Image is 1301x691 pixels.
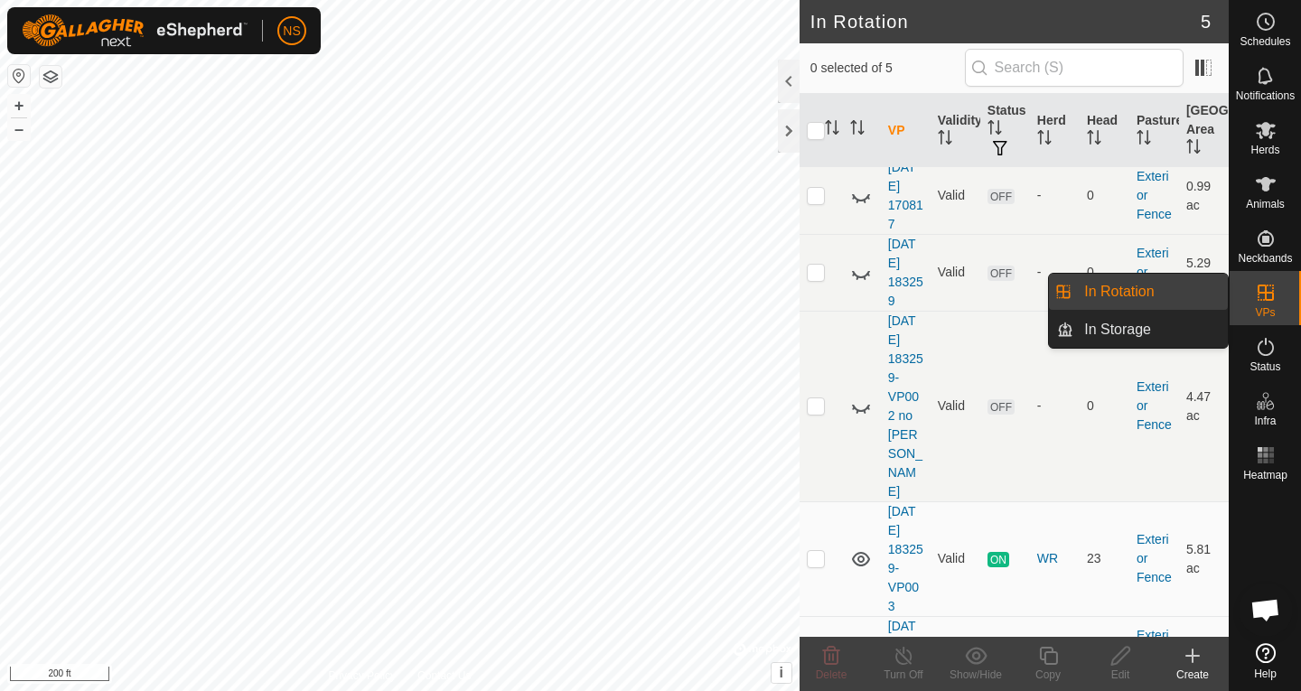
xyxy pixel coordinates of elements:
span: Animals [1246,199,1285,210]
td: 0 [1080,311,1129,501]
p-sorticon: Activate to sort [825,123,839,137]
a: In Rotation [1073,274,1228,310]
th: Validity [931,94,980,168]
p-sorticon: Activate to sort [987,123,1002,137]
span: Delete [816,668,847,681]
th: Herd [1030,94,1080,168]
button: Map Layers [40,66,61,88]
input: Search (S) [965,49,1184,87]
th: Pasture [1129,94,1179,168]
span: ON [987,552,1009,567]
a: Exterior Fence [1137,628,1172,680]
span: OFF [987,266,1015,281]
a: Contact Us [417,668,471,684]
span: Help [1254,668,1277,679]
span: OFF [987,399,1015,415]
td: 5.81 ac [1179,501,1229,616]
a: [DATE] 183259-VP002 no [PERSON_NAME] [888,313,923,499]
th: [GEOGRAPHIC_DATA] Area [1179,94,1229,168]
button: + [8,95,30,117]
div: Create [1156,667,1229,683]
th: VP [881,94,931,168]
span: Infra [1254,416,1276,426]
div: Show/Hide [940,667,1012,683]
div: - [1037,263,1072,282]
img: Gallagher Logo [22,14,248,47]
span: Status [1250,361,1280,372]
span: NS [283,22,300,41]
td: Valid [931,311,980,501]
div: Copy [1012,667,1084,683]
button: Reset Map [8,65,30,87]
div: Turn Off [867,667,940,683]
span: Notifications [1236,90,1295,101]
button: – [8,118,30,140]
div: - [1037,186,1072,205]
p-sorticon: Activate to sort [938,133,952,147]
p-sorticon: Activate to sort [1186,142,1201,156]
span: Neckbands [1238,253,1292,264]
p-sorticon: Activate to sort [1037,133,1052,147]
a: Privacy Policy [328,668,396,684]
span: 0 selected of 5 [810,59,965,78]
a: [DATE] 183259 [888,237,923,308]
a: Exterior Fence [1137,379,1172,432]
div: Open chat [1239,583,1293,637]
td: 0.99 ac [1179,157,1229,234]
span: 5 [1201,8,1211,35]
div: Edit [1084,667,1156,683]
span: Heatmap [1243,470,1287,481]
a: [DATE] 170817 [888,160,923,231]
span: In Rotation [1084,281,1154,303]
li: In Storage [1049,312,1228,348]
td: 4.47 ac [1179,311,1229,501]
h2: In Rotation [810,11,1201,33]
span: Schedules [1240,36,1290,47]
td: Valid [931,157,980,234]
a: Exterior Fence [1137,532,1172,584]
td: 0 [1080,234,1129,311]
p-sorticon: Activate to sort [1137,133,1151,147]
span: Herds [1250,145,1279,155]
p-sorticon: Activate to sort [1087,133,1101,147]
td: Valid [931,234,980,311]
a: Exterior Fence [1137,246,1172,298]
span: i [780,665,783,680]
a: In Storage [1073,312,1228,348]
p-sorticon: Activate to sort [850,123,865,137]
div: WR [1037,549,1072,568]
a: [DATE] 183259-VP003 [888,504,923,613]
span: OFF [987,189,1015,204]
td: 5.29 ac [1179,234,1229,311]
td: 0 [1080,157,1129,234]
button: i [772,663,791,683]
span: In Storage [1084,319,1151,341]
td: 23 [1080,501,1129,616]
span: VPs [1255,307,1275,318]
li: In Rotation [1049,274,1228,310]
th: Status [980,94,1030,168]
div: - [1037,397,1072,416]
a: [DATE] 073729 [888,619,923,690]
a: Help [1230,636,1301,686]
th: Head [1080,94,1129,168]
td: Valid [931,501,980,616]
a: Exterior Fence [1137,169,1172,221]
